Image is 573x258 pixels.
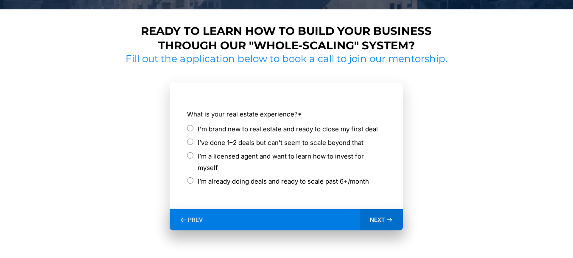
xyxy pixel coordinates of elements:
[123,53,451,65] h2: Fill out the application below to book a call to join our mentorship.
[141,24,432,52] strong: Ready to learn how to build your business through our "whole-scaling" system?
[188,216,203,224] span: PREV
[198,150,386,173] label: I’m a licensed agent and want to learn how to invest for myself
[198,176,369,187] label: I’m already doing deals and ready to scale past 6+/month
[198,137,363,148] label: I’ve done 1–2 deals but can’t seem to scale beyond that
[198,123,378,135] label: I'm brand new to real estate and ready to close my first deal
[370,216,385,224] span: NEXT
[187,108,386,120] label: What is your real estate experience?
